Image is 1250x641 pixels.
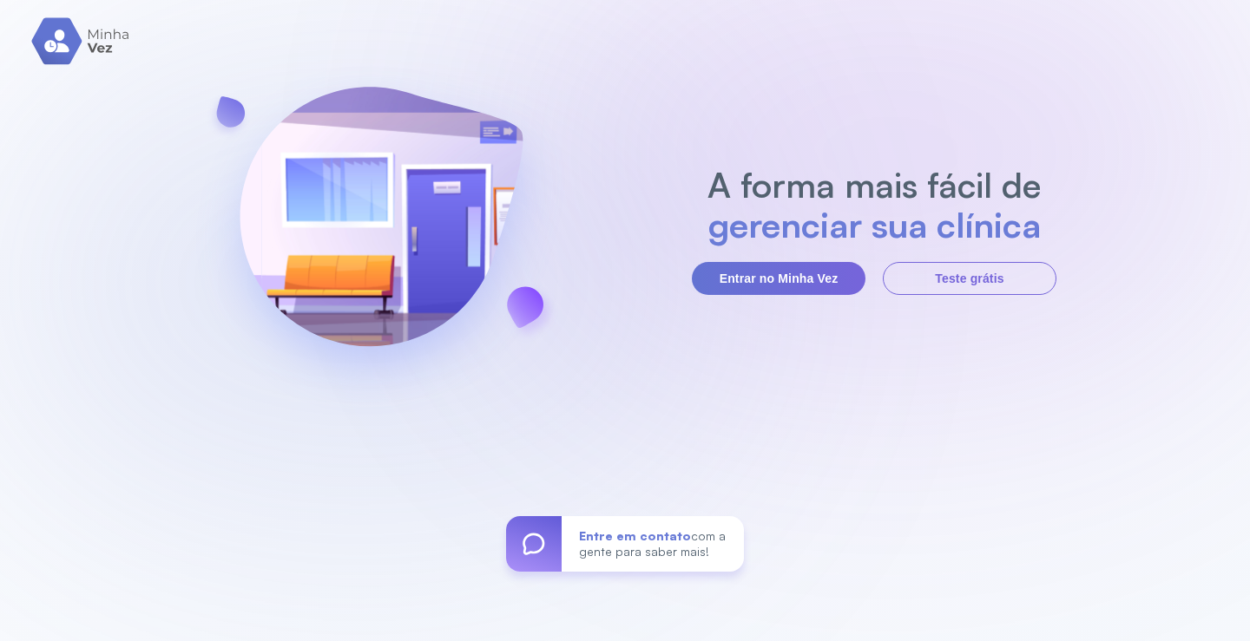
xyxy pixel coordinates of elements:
[699,205,1050,245] h2: gerenciar sua clínica
[883,262,1056,295] button: Teste grátis
[692,262,865,295] button: Entrar no Minha Vez
[506,516,744,572] a: Entre em contatocom a gente para saber mais!
[699,165,1050,205] h2: A forma mais fácil de
[562,516,744,572] div: com a gente para saber mais!
[194,41,569,418] img: banner-login.svg
[579,528,691,543] span: Entre em contato
[31,17,131,65] img: logo.svg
